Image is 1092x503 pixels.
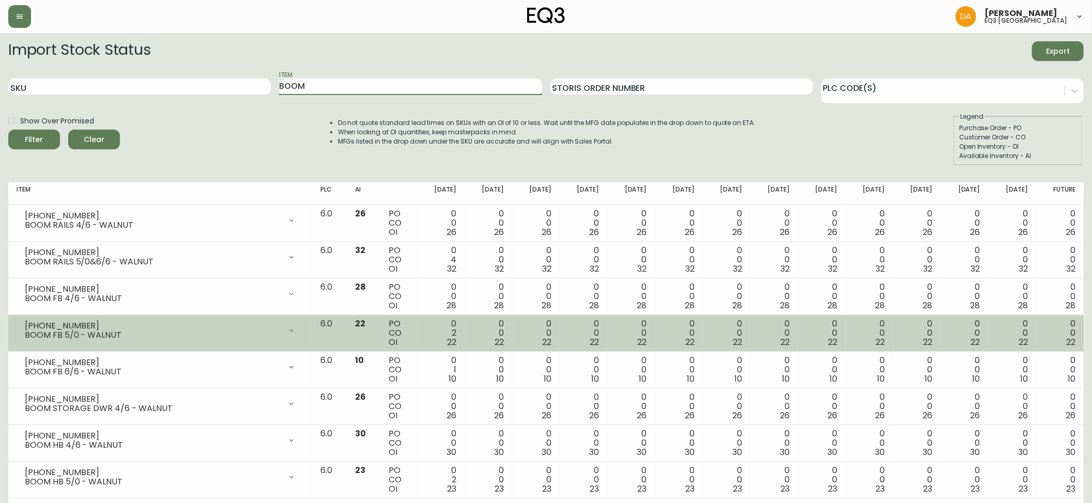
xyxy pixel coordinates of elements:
[17,319,304,342] div: [PHONE_NUMBER]BOOM FB 5/0 - WALNUT
[854,209,885,237] div: 0 0
[447,300,456,311] span: 28
[17,356,304,379] div: [PHONE_NUMBER]BOOM FB 6/6 - WALNUT
[711,466,742,494] div: 0 0
[637,300,647,311] span: 28
[389,373,398,385] span: OI
[997,319,1028,347] div: 0 0
[854,282,885,310] div: 0 0
[949,319,980,347] div: 0 0
[447,263,456,275] span: 32
[425,466,456,494] div: 0 2
[923,446,933,458] span: 30
[949,246,980,274] div: 0 0
[1044,246,1075,274] div: 0 0
[732,300,742,311] span: 28
[447,336,456,348] span: 22
[639,373,647,385] span: 10
[893,182,941,205] th: [DATE]
[1066,336,1075,348] span: 22
[973,373,980,385] span: 10
[780,226,790,238] span: 26
[312,205,347,242] td: 6.0
[465,182,512,205] th: [DATE]
[685,226,695,238] span: 26
[827,226,837,238] span: 26
[875,410,885,421] span: 26
[389,319,409,347] div: PO CO
[542,263,551,275] span: 32
[782,373,790,385] span: 10
[637,226,647,238] span: 26
[542,446,551,458] span: 30
[607,182,655,205] th: [DATE]
[568,282,599,310] div: 0 0
[637,410,647,421] span: 26
[901,246,932,274] div: 0 0
[1044,392,1075,420] div: 0 0
[956,6,976,27] img: dd1a7e8db21a0ac8adbf82b84ca05374
[616,319,647,347] div: 0 0
[687,373,695,385] span: 10
[473,246,504,274] div: 0 0
[17,282,304,305] div: [PHONE_NUMBER]BOOM FB 4/6 - WALNUT
[542,410,551,421] span: 26
[1044,209,1075,237] div: 0 0
[527,7,565,24] img: logo
[447,446,456,458] span: 30
[1020,373,1028,385] span: 10
[589,446,599,458] span: 30
[780,336,790,348] span: 22
[542,226,551,238] span: 26
[542,300,551,311] span: 28
[473,209,504,237] div: 0 0
[589,410,599,421] span: 26
[971,410,980,421] span: 26
[616,356,647,384] div: 0 0
[560,182,607,205] th: [DATE]
[616,246,647,274] div: 0 0
[901,282,932,310] div: 0 0
[1068,373,1075,385] span: 10
[711,392,742,420] div: 0 0
[312,182,347,205] th: PLC
[806,246,837,274] div: 0 0
[1019,263,1028,275] span: 32
[1040,45,1075,58] span: Export
[25,257,281,266] div: BOOM RAILS 5/0&6/6 - WALNUT
[520,246,551,274] div: 0 0
[711,319,742,347] div: 0 0
[875,226,885,238] span: 26
[780,300,790,311] span: 28
[616,466,647,494] div: 0 0
[827,300,837,311] span: 28
[854,356,885,384] div: 0 0
[25,331,281,340] div: BOOM FB 5/0 - WALNUT
[425,319,456,347] div: 0 2
[759,356,790,384] div: 0 0
[637,446,647,458] span: 30
[685,446,695,458] span: 30
[828,336,837,348] span: 22
[1066,446,1075,458] span: 30
[806,392,837,420] div: 0 0
[685,300,695,311] span: 28
[8,41,150,61] h2: Import Stock Status
[971,263,980,275] span: 32
[703,182,750,205] th: [DATE]
[989,182,1036,205] th: [DATE]
[638,336,647,348] span: 22
[971,336,980,348] span: 22
[338,137,756,146] li: MFGs listed in the drop down under the SKU are accurate and will align with Sales Portal.
[389,209,409,237] div: PO CO
[494,226,504,238] span: 26
[449,373,456,385] span: 10
[17,246,304,269] div: [PHONE_NUMBER]BOOM RAILS 5/0&6/6 - WALNUT
[355,208,366,219] span: 26
[711,356,742,384] div: 0 0
[520,282,551,310] div: 0 0
[425,246,456,274] div: 0 4
[806,429,837,457] div: 0 0
[759,392,790,420] div: 0 0
[25,441,281,450] div: BOOM HB 4/6 - WALNUT
[924,336,933,348] span: 22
